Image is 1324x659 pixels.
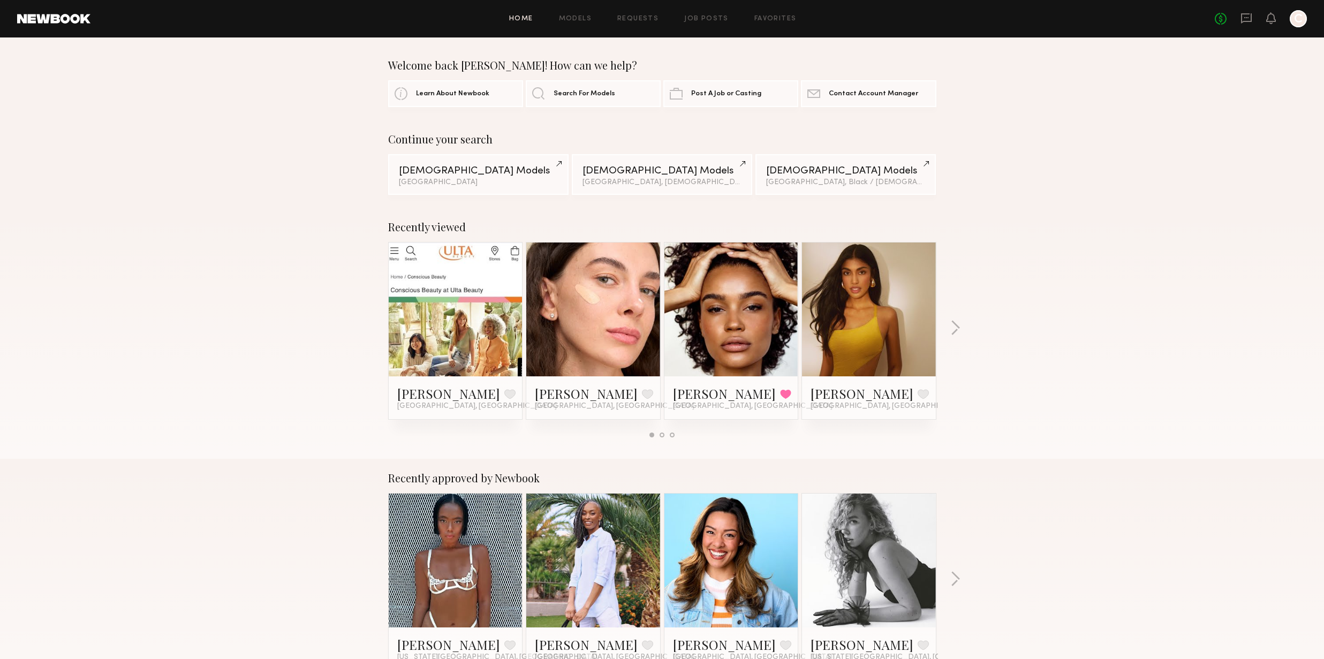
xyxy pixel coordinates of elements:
span: [GEOGRAPHIC_DATA], [GEOGRAPHIC_DATA] [535,402,694,411]
a: Contact Account Manager [801,80,936,107]
span: Search For Models [554,90,615,97]
a: [PERSON_NAME] [673,636,776,653]
a: [DEMOGRAPHIC_DATA] Models[GEOGRAPHIC_DATA], [DEMOGRAPHIC_DATA] [572,154,752,195]
div: Welcome back [PERSON_NAME]! How can we help? [388,59,936,72]
a: C [1290,10,1307,27]
a: Post A Job or Casting [663,80,798,107]
a: Job Posts [684,16,729,22]
span: [GEOGRAPHIC_DATA], [GEOGRAPHIC_DATA] [397,402,557,411]
div: [GEOGRAPHIC_DATA], Black / [DEMOGRAPHIC_DATA] [766,179,925,186]
div: [DEMOGRAPHIC_DATA] Models [582,166,742,176]
span: [GEOGRAPHIC_DATA], [GEOGRAPHIC_DATA] [673,402,833,411]
div: Continue your search [388,133,936,146]
span: Post A Job or Casting [691,90,761,97]
span: Contact Account Manager [829,90,918,97]
a: [PERSON_NAME] [535,636,638,653]
div: [GEOGRAPHIC_DATA], [DEMOGRAPHIC_DATA] [582,179,742,186]
a: Learn About Newbook [388,80,523,107]
a: [DEMOGRAPHIC_DATA] Models[GEOGRAPHIC_DATA], Black / [DEMOGRAPHIC_DATA] [755,154,936,195]
a: Models [559,16,592,22]
a: [PERSON_NAME] [811,385,913,402]
a: Favorites [754,16,797,22]
a: [DEMOGRAPHIC_DATA] Models[GEOGRAPHIC_DATA] [388,154,569,195]
a: [PERSON_NAME] [535,385,638,402]
div: [DEMOGRAPHIC_DATA] Models [766,166,925,176]
span: Learn About Newbook [416,90,489,97]
a: [PERSON_NAME] [811,636,913,653]
div: Recently approved by Newbook [388,472,936,484]
a: [PERSON_NAME] [397,636,500,653]
div: [DEMOGRAPHIC_DATA] Models [399,166,558,176]
a: Requests [617,16,659,22]
div: Recently viewed [388,221,936,233]
a: [PERSON_NAME] [397,385,500,402]
a: Home [509,16,533,22]
a: Search For Models [526,80,661,107]
span: [GEOGRAPHIC_DATA], [GEOGRAPHIC_DATA] [811,402,970,411]
div: [GEOGRAPHIC_DATA] [399,179,558,186]
a: [PERSON_NAME] [673,385,776,402]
